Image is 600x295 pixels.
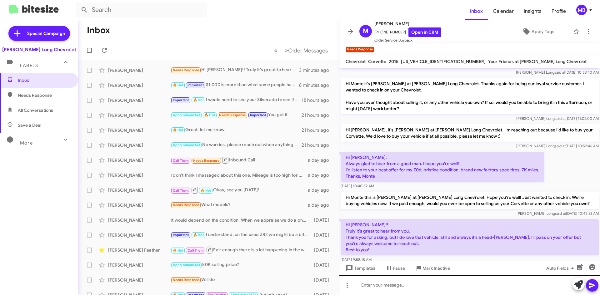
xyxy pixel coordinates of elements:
span: Save a Deal [18,122,41,128]
div: I don't think I messaged about this one. Mileage is too high for me [171,172,308,178]
div: It would depend on the condition. When we appraise we do a physical inspection, mechanical inspec... [171,217,311,223]
div: a day ago [308,187,334,193]
p: Hi [PERSON_NAME]. Always glad to hear from a good man. I hope you're well! I'd listen to your bes... [341,152,544,182]
div: You got it [171,111,302,119]
span: 🔥 Hot [173,248,183,253]
p: Hi [PERSON_NAME], it's [PERSON_NAME] at [PERSON_NAME] Long Chevrolet. I'm reaching out because I'... [341,124,599,142]
a: Calendar [488,2,519,20]
span: Important [187,83,204,87]
span: 🔥 Hot [173,83,183,87]
span: [DATE] 10:40:52 AM [341,184,374,188]
span: said at [555,211,566,216]
div: 8 minutes ago [299,82,334,88]
a: Special Campaign [8,26,70,41]
small: Needs Response [346,47,374,52]
span: M [363,26,368,36]
h1: Inbox [87,25,110,35]
div: Hi [PERSON_NAME]!! Truly it's great to hear from you. Thank you for asking, but I do love that ve... [171,66,299,74]
span: Mark Inactive [422,263,450,274]
div: [PERSON_NAME] [108,157,171,163]
span: Chevrolet [346,59,366,64]
div: a day ago [308,172,334,178]
span: [PERSON_NAME] Long [DATE] 10:53:40 AM [516,70,599,75]
nav: Page navigation example [271,44,332,57]
span: 🔥 Hot [201,189,211,193]
div: 21 hours ago [302,112,334,118]
span: [PHONE_NUMBER] [374,27,441,37]
span: 2015 [389,59,398,64]
div: 18 hours ago [302,97,334,103]
a: Open in CRM [408,27,441,37]
div: [PERSON_NAME] [108,67,171,73]
div: 3 minutes ago [299,67,334,73]
div: [PERSON_NAME] [108,187,171,193]
span: Appointment Set [173,113,200,117]
div: [PERSON_NAME] [108,277,171,283]
span: Call Them [173,189,189,193]
button: Mark Inactive [410,263,455,274]
div: [PERSON_NAME] [108,172,171,178]
span: [US_VEHICLE_IDENTIFICATION_NUMBER] [401,59,486,64]
span: Apply Tags [532,26,554,37]
span: 🔥 Hot [173,128,183,132]
span: Call Them [173,159,189,163]
div: [PERSON_NAME] Feather [108,247,171,253]
a: Inbox [465,2,488,20]
div: a day ago [308,157,334,163]
p: Hi Monte this is [PERSON_NAME] at [PERSON_NAME] Long Chevrolet. Hope you're well! Just wanted to ... [341,192,599,209]
div: [PERSON_NAME] Long Chevrolet [2,47,76,53]
div: Great, let me know! [171,126,302,134]
div: Will do [171,276,311,283]
span: 🔥 Hot [193,98,204,102]
div: Okay, see you [DATE]! [171,186,308,194]
button: Templates [339,263,380,274]
a: Insights [519,2,547,20]
span: Profile [547,2,571,20]
span: Inbox [18,77,71,83]
span: 🔥 Hot [193,233,204,237]
span: » [285,47,288,54]
div: [PERSON_NAME] [108,97,171,103]
p: Hi [PERSON_NAME]!! Truly it's great to hear from you. Thank you for asking, but I do love that ve... [341,219,599,255]
div: $1,000 is more than what some people have. Let's get you in! [171,81,299,89]
span: Special Campaign [27,30,65,37]
span: Needs Response [173,203,199,207]
div: Fair enough there is a lot happening in the world. I don't think it's outside of the realm of pos... [171,246,311,254]
span: said at [555,144,566,148]
div: No worries, please reach out when anything changes. [171,141,302,149]
div: [DATE] [311,232,334,238]
span: « [274,47,277,54]
div: MB [576,5,587,15]
div: I would need to see your Silverado to see if we could match it. Definitely not opposed to trying!... [171,96,302,104]
span: Templates [344,263,375,274]
button: MB [571,5,593,15]
div: [PERSON_NAME] [108,262,171,268]
div: Inbound Call [171,156,308,164]
span: [PERSON_NAME] Long [DATE] 10:52:46 AM [516,144,599,148]
span: Labels [20,63,38,68]
span: said at [555,116,566,121]
span: Important [250,113,266,117]
div: a day ago [308,202,334,208]
button: Previous [270,44,281,57]
div: 80K selling price? [171,261,311,268]
span: Important [173,233,189,237]
div: [PERSON_NAME] [108,127,171,133]
span: 🔥 Hot [204,113,215,117]
span: Appointment Set [173,263,200,267]
div: [DATE] [311,247,334,253]
span: Your Friends at [PERSON_NAME] Long Chevrolet [488,59,587,64]
span: Needs Response [173,68,199,72]
span: Needs Response [193,159,220,163]
input: Search [76,2,207,17]
div: [DATE] [311,262,334,268]
div: [PERSON_NAME] [108,232,171,238]
div: What models? [171,201,308,209]
div: [DATE] [311,277,334,283]
div: 21 hours ago [302,127,334,133]
span: Call Them [187,248,204,253]
span: [PERSON_NAME] Long [DATE] 11:02:00 AM [516,116,599,121]
button: Apply Tags [506,26,570,37]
